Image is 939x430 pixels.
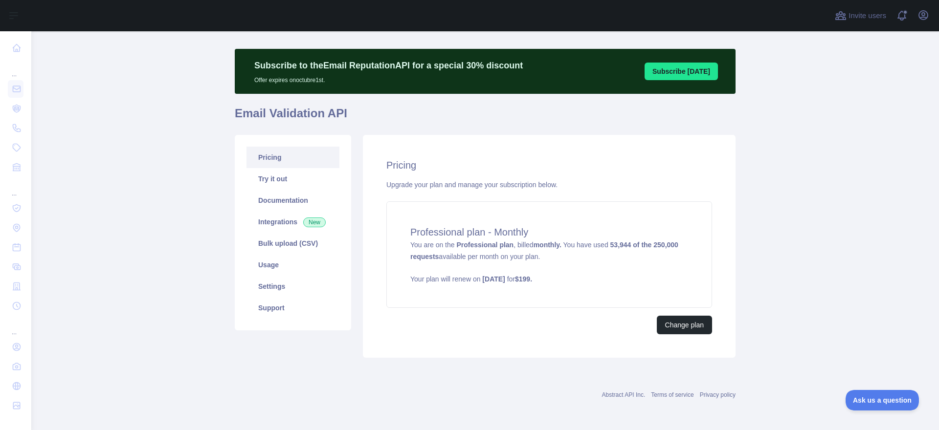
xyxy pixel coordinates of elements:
div: Upgrade your plan and manage your subscription below. [386,180,712,190]
div: ... [8,59,23,78]
strong: [DATE] [482,275,505,283]
strong: $ 199 . [515,275,532,283]
h2: Pricing [386,158,712,172]
a: Documentation [246,190,339,211]
span: Invite users [849,10,886,21]
button: Subscribe [DATE] [645,63,718,80]
div: ... [8,317,23,336]
a: Abstract API Inc. [602,391,646,398]
span: New [303,217,326,227]
a: Pricing [246,147,339,168]
a: Try it out [246,168,339,190]
div: ... [8,178,23,197]
a: Privacy policy [700,391,736,398]
p: Offer expires on octubre 1st. [254,72,523,84]
strong: monthly. [534,241,561,249]
p: Subscribe to the Email Reputation API for a special 30 % discount [254,59,523,72]
strong: Professional plan [456,241,514,249]
a: Integrations New [246,211,339,233]
p: Your plan will renew on for [410,274,688,284]
a: Terms of service [651,391,693,398]
a: Bulk upload (CSV) [246,233,339,254]
button: Change plan [657,316,712,334]
h4: Professional plan - Monthly [410,225,688,239]
a: Usage [246,254,339,276]
a: Settings [246,276,339,297]
span: You are on the , billed You have used available per month on your plan. [410,241,688,284]
h1: Email Validation API [235,106,736,129]
button: Invite users [833,8,888,23]
iframe: Toggle Customer Support [846,390,919,410]
strong: 53,944 of the 250,000 requests [410,241,678,260]
a: Support [246,297,339,319]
